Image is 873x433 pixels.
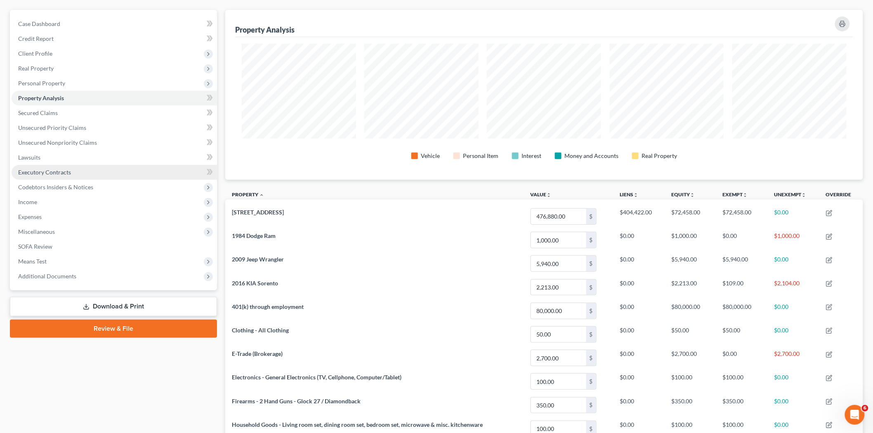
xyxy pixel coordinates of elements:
[12,150,217,165] a: Lawsuits
[18,20,60,27] span: Case Dashboard
[665,346,716,369] td: $2,700.00
[634,193,639,198] i: unfold_more
[665,299,716,322] td: $80,000.00
[767,322,819,346] td: $0.00
[232,303,304,310] span: 401(k) through employment
[232,350,283,357] span: E-Trade (Brokerage)
[586,303,596,319] div: $
[565,152,619,160] div: Money and Accounts
[18,243,52,250] span: SOFA Review
[10,297,217,316] a: Download & Print
[18,213,42,220] span: Expenses
[232,256,284,263] span: 2009 Jeep Wrangler
[690,193,695,198] i: unfold_more
[531,398,586,413] input: 0.00
[586,232,596,248] div: $
[613,322,665,346] td: $0.00
[232,232,276,239] span: 1984 Dodge Ram
[18,228,55,235] span: Miscellaneous
[18,273,76,280] span: Additional Documents
[586,256,596,271] div: $
[665,322,716,346] td: $50.00
[665,252,716,275] td: $5,940.00
[613,252,665,275] td: $0.00
[716,205,767,228] td: $72,458.00
[716,228,767,252] td: $0.00
[586,209,596,224] div: $
[18,94,64,101] span: Property Analysis
[12,239,217,254] a: SOFA Review
[716,322,767,346] td: $50.00
[18,198,37,205] span: Income
[613,228,665,252] td: $0.00
[613,370,665,393] td: $0.00
[613,393,665,417] td: $0.00
[12,16,217,31] a: Case Dashboard
[716,370,767,393] td: $100.00
[232,398,361,405] span: Firearms - 2 Hand Guns - Glock 27 / Diamondback
[862,405,868,412] span: 6
[586,398,596,413] div: $
[767,275,819,299] td: $2,104.00
[18,139,97,146] span: Unsecured Nonpriority Claims
[232,327,289,334] span: Clothing - All Clothing
[716,393,767,417] td: $350.00
[819,186,863,205] th: Override
[716,252,767,275] td: $5,940.00
[232,191,264,198] a: Property expand_less
[665,393,716,417] td: $350.00
[463,152,499,160] div: Personal Item
[522,152,542,160] div: Interest
[620,191,639,198] a: Liensunfold_more
[232,280,278,287] span: 2016 KIA Sorento
[802,193,807,198] i: unfold_more
[531,350,586,366] input: 0.00
[531,232,586,248] input: 0.00
[421,152,440,160] div: Vehicle
[642,152,677,160] div: Real Property
[18,50,52,57] span: Client Profile
[613,346,665,369] td: $0.00
[671,191,695,198] a: Equityunfold_more
[586,327,596,342] div: $
[232,421,483,428] span: Household Goods - Living room set, dining room set, bedroom set, microwave & misc. kitchenware
[12,165,217,180] a: Executory Contracts
[767,346,819,369] td: $2,700.00
[18,35,54,42] span: Credit Report
[531,256,586,271] input: 0.00
[716,346,767,369] td: $0.00
[12,31,217,46] a: Credit Report
[531,327,586,342] input: 0.00
[665,205,716,228] td: $72,458.00
[767,252,819,275] td: $0.00
[767,393,819,417] td: $0.00
[723,191,748,198] a: Exemptunfold_more
[12,91,217,106] a: Property Analysis
[586,374,596,389] div: $
[586,350,596,366] div: $
[10,320,217,338] a: Review & File
[665,228,716,252] td: $1,000.00
[665,370,716,393] td: $100.00
[613,275,665,299] td: $0.00
[18,154,40,161] span: Lawsuits
[845,405,865,425] iframe: Intercom live chat
[531,209,586,224] input: 0.00
[12,106,217,120] a: Secured Claims
[547,193,552,198] i: unfold_more
[531,191,552,198] a: Valueunfold_more
[12,135,217,150] a: Unsecured Nonpriority Claims
[18,80,65,87] span: Personal Property
[586,280,596,295] div: $
[665,275,716,299] td: $2,213.00
[18,169,71,176] span: Executory Contracts
[259,193,264,198] i: expand_less
[18,109,58,116] span: Secured Claims
[235,25,295,35] div: Property Analysis
[767,299,819,322] td: $0.00
[18,65,54,72] span: Real Property
[18,124,86,131] span: Unsecured Priority Claims
[12,120,217,135] a: Unsecured Priority Claims
[232,374,401,381] span: Electronics - General Electronics (TV, Cellphone, Computer/Tablet)
[767,370,819,393] td: $0.00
